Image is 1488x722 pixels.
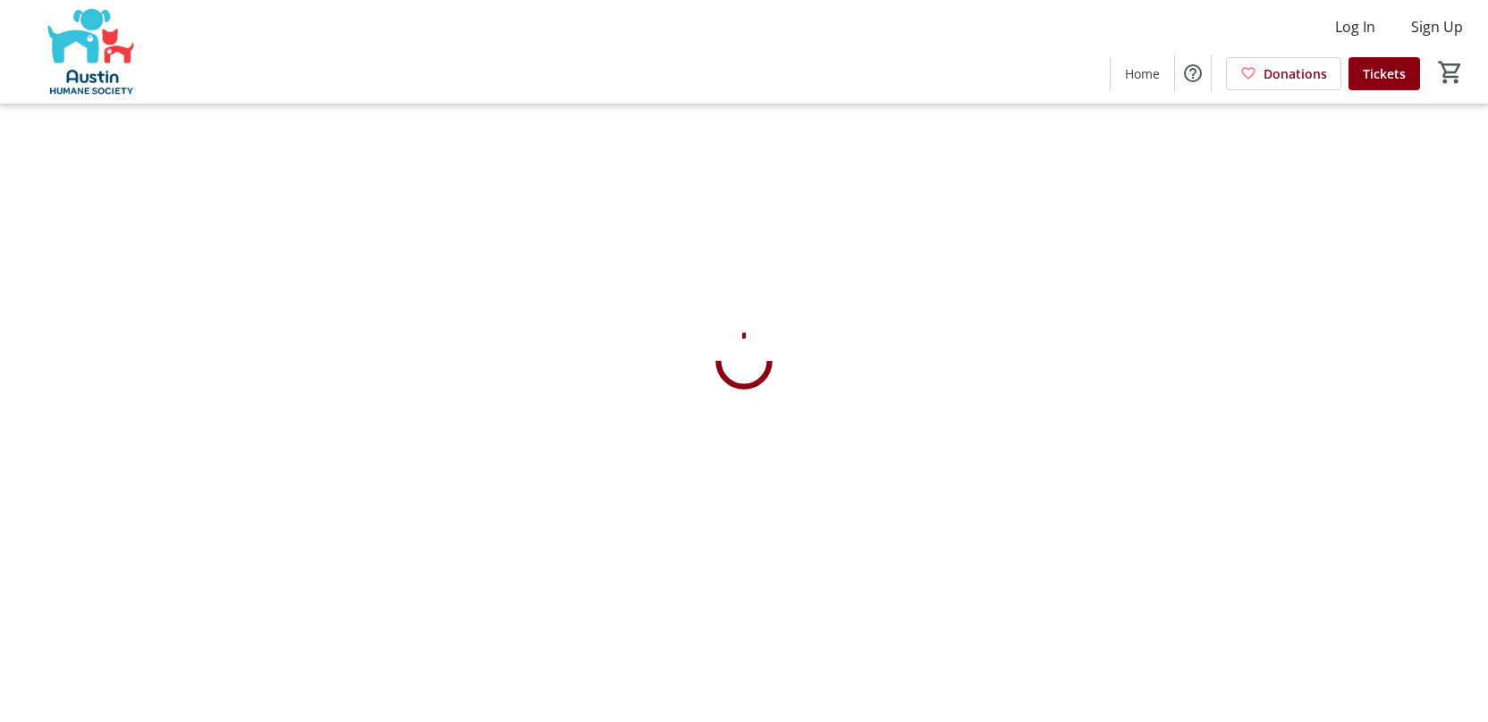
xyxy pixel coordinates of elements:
button: Sign Up [1397,13,1477,41]
span: Tickets [1363,64,1406,83]
button: Cart [1434,56,1467,88]
span: Donations [1264,64,1327,83]
a: Tickets [1348,57,1420,90]
span: Log In [1335,16,1375,38]
a: Home [1111,57,1174,90]
img: Austin Humane Society's Logo [11,7,170,97]
button: Help [1175,55,1211,91]
span: Sign Up [1411,16,1463,38]
button: Log In [1321,13,1390,41]
a: Donations [1226,57,1341,90]
span: Home [1125,64,1160,83]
